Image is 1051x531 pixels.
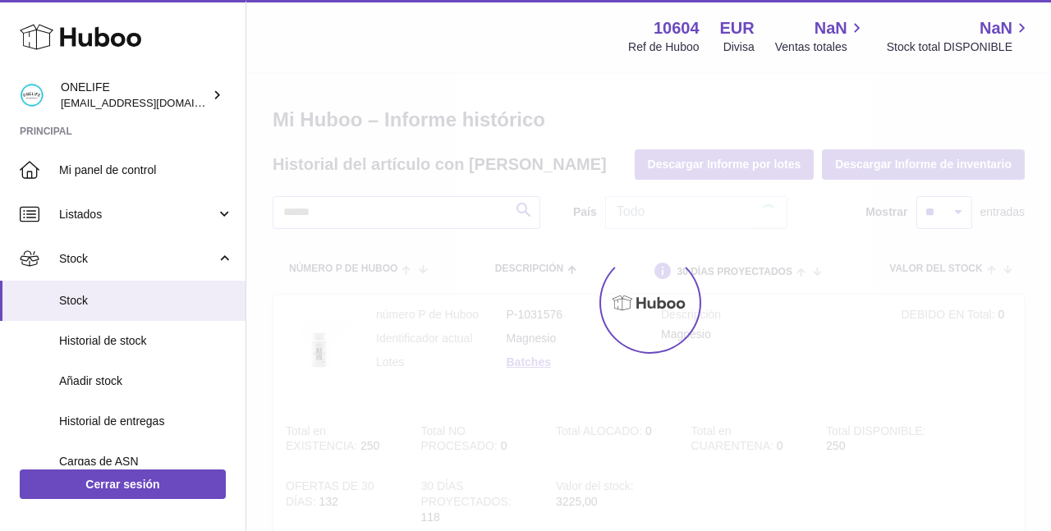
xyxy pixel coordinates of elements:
[887,17,1031,55] a: NaN Stock total DISPONIBLE
[815,17,847,39] span: NaN
[59,454,233,469] span: Cargas de ASN
[61,96,241,109] span: [EMAIL_ADDRESS][DOMAIN_NAME]
[654,17,700,39] strong: 10604
[775,39,866,55] span: Ventas totales
[720,17,755,39] strong: EUR
[59,251,216,267] span: Stock
[59,333,233,349] span: Historial de stock
[980,17,1012,39] span: NaN
[59,207,216,222] span: Listados
[20,83,44,108] img: administracion@onelifespain.com
[887,39,1031,55] span: Stock total DISPONIBLE
[59,373,233,389] span: Añadir stock
[59,163,233,178] span: Mi panel de control
[59,414,233,429] span: Historial de entregas
[775,17,866,55] a: NaN Ventas totales
[59,293,233,309] span: Stock
[628,39,699,55] div: Ref de Huboo
[20,469,226,499] a: Cerrar sesión
[61,80,209,111] div: ONELIFE
[723,39,755,55] div: Divisa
